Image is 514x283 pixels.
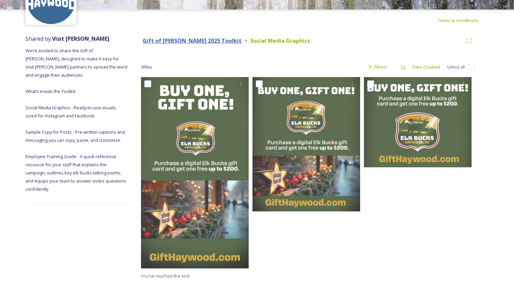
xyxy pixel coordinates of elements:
[25,48,128,192] span: We’re excited to share the Gift of [PERSON_NAME], designed to make it easy for Visit [PERSON_NAME...
[25,35,109,42] span: Shared by:
[252,77,360,211] img: 2.png
[365,60,390,74] div: Filters
[364,77,472,167] img: 1.png
[143,37,242,44] strong: Gift of [PERSON_NAME] 2025 Toolkit
[52,35,109,42] strong: Visit [PERSON_NAME]
[447,64,465,70] span: Select all
[250,37,310,44] strong: Social Media Graphics
[437,16,489,24] a: Terms & Conditions
[141,273,190,279] span: You've reached the end
[437,17,478,23] span: Terms & Conditions
[409,60,443,74] div: Date Created
[141,77,249,268] img: 3.png
[141,64,152,70] span: 3 file s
